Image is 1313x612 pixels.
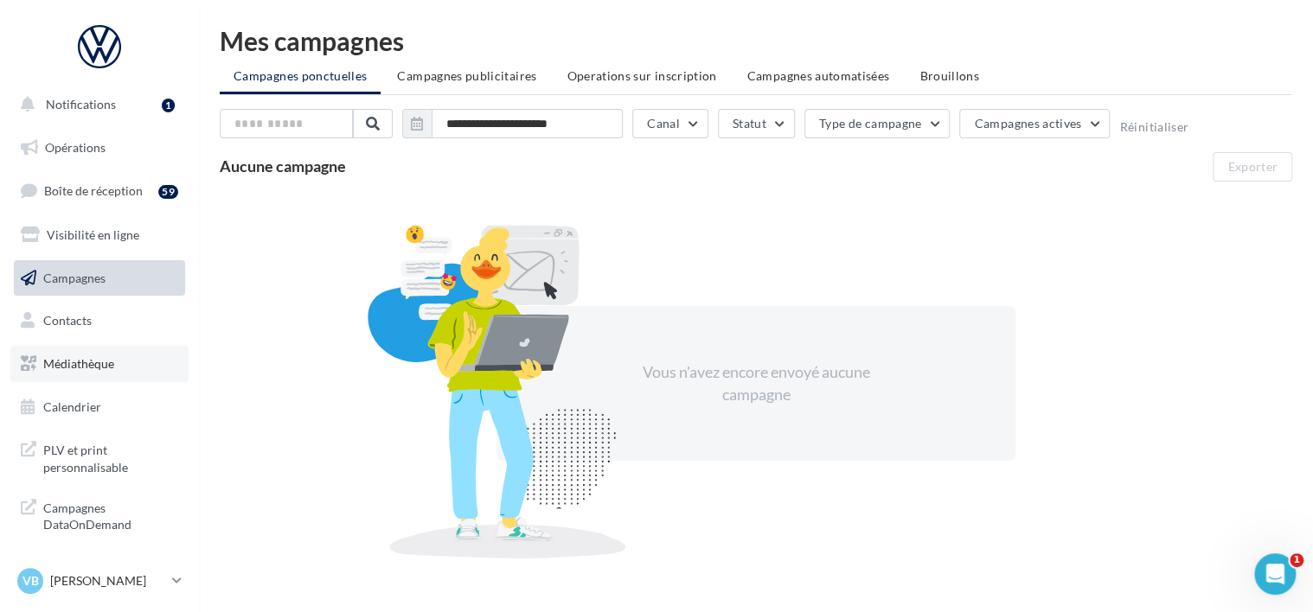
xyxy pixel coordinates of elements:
button: Campagnes actives [959,109,1110,138]
div: Mes campagnes [220,28,1292,54]
div: 59 [158,185,178,199]
span: Campagnes actives [974,116,1081,131]
iframe: Intercom live chat [1254,553,1296,595]
button: Canal [632,109,708,138]
span: Brouillons [919,68,979,83]
span: PLV et print personnalisable [43,438,178,475]
span: Visibilité en ligne [47,227,139,242]
p: [PERSON_NAME] [50,572,165,590]
button: Type de campagne [804,109,951,138]
span: 1 [1290,553,1303,567]
span: VB [22,572,39,590]
a: Calendrier [10,389,189,425]
span: Campagnes publicitaires [397,68,536,83]
span: Notifications [46,97,116,112]
span: Opérations [45,140,106,155]
span: Campagnes [43,270,106,284]
span: Médiathèque [43,356,114,371]
span: Boîte de réception [44,183,143,198]
a: Visibilité en ligne [10,217,189,253]
a: Boîte de réception59 [10,172,189,209]
a: Contacts [10,303,189,339]
div: Vous n'avez encore envoyé aucune campagne [607,361,905,405]
a: Médiathèque [10,346,189,382]
button: Notifications 1 [10,86,182,123]
a: Opérations [10,130,189,166]
a: Campagnes DataOnDemand [10,489,189,540]
a: Campagnes [10,260,189,296]
a: PLV et print personnalisable [10,431,189,482]
span: Campagnes automatisées [747,68,890,83]
button: Statut [718,109,795,138]
span: Operations sur inscription [567,68,716,83]
a: VB [PERSON_NAME] [14,564,185,597]
button: Exporter [1213,152,1292,182]
span: Contacts [43,313,92,328]
span: Calendrier [43,399,101,414]
span: Campagnes DataOnDemand [43,496,178,533]
button: Réinitialiser [1119,120,1188,134]
div: 1 [162,99,175,112]
span: Aucune campagne [220,156,346,175]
